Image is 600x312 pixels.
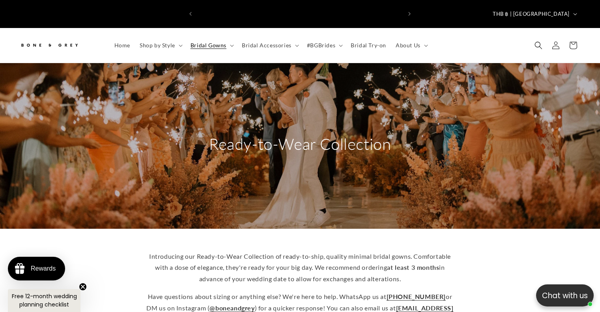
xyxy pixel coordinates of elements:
a: Home [110,37,135,54]
span: Free 12-month wedding planning checklist [12,292,77,308]
span: Shop by Style [140,42,175,49]
summary: About Us [391,37,431,54]
span: THB ฿ | [GEOGRAPHIC_DATA] [493,10,570,18]
button: Previous announcement [182,6,199,21]
strong: at least 3 months [387,263,439,271]
button: Close teaser [79,283,87,291]
span: Bridal Gowns [191,42,226,49]
button: Open chatbox [536,284,594,306]
span: Bridal Accessories [242,42,292,49]
span: About Us [396,42,421,49]
summary: Bridal Gowns [186,37,237,54]
span: #BGBrides [307,42,335,49]
button: Next announcement [401,6,418,21]
span: Bridal Try-on [351,42,386,49]
p: Chat with us [536,290,594,301]
div: Free 12-month wedding planning checklistClose teaser [8,289,80,312]
a: @boneandgrey [209,304,254,312]
button: THB ฿ | [GEOGRAPHIC_DATA] [488,6,580,21]
div: Rewards [31,265,56,272]
summary: #BGBrides [302,37,346,54]
summary: Shop by Style [135,37,186,54]
h2: Ready-to-Wear Collection [209,134,391,154]
summary: Bridal Accessories [237,37,302,54]
span: Home [114,42,130,49]
a: Bridal Try-on [346,37,391,54]
summary: Search [530,37,547,54]
p: Introducing our Ready-to-Wear Collection of ready-to-ship, quality minimal bridal gowns. Comforta... [146,251,454,285]
a: Bone and Grey Bridal [17,36,102,55]
img: Bone and Grey Bridal [20,39,79,52]
a: [PHONE_NUMBER] [387,293,446,300]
